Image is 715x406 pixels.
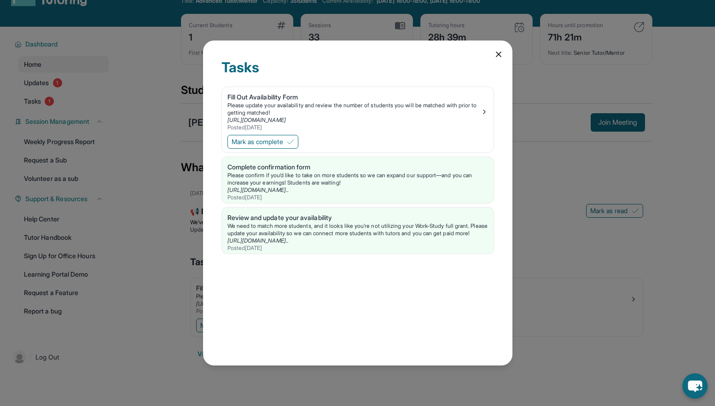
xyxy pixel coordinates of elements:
div: Posted [DATE] [227,124,481,131]
div: Please confirm if you’d like to take on more students so we can expand our support—and you can in... [227,172,488,186]
a: Complete confirmation formPlease confirm if you’d like to take on more students so we can expand ... [222,157,494,203]
button: Mark as complete [227,135,298,149]
a: [URL][DOMAIN_NAME] [227,116,286,123]
div: Fill Out Availability Form [227,93,481,102]
div: Posted [DATE] [227,244,488,252]
span: Mark as complete [232,137,283,146]
a: [URL][DOMAIN_NAME].. [227,186,289,193]
a: Fill Out Availability FormPlease update your availability and review the number of students you w... [222,87,494,133]
div: Tasks [221,59,494,87]
div: Posted [DATE] [227,194,488,201]
img: Mark as complete [287,138,294,145]
div: Complete confirmation form [227,162,488,172]
button: chat-button [682,373,708,399]
div: Review and update your availability [227,213,488,222]
a: [URL][DOMAIN_NAME].. [227,237,289,244]
div: We need to match more students, and it looks like you’re not utilizing your Work-Study full grant... [227,222,488,237]
a: Review and update your availabilityWe need to match more students, and it looks like you’re not u... [222,208,494,254]
div: Please update your availability and review the number of students you will be matched with prior ... [227,102,481,116]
